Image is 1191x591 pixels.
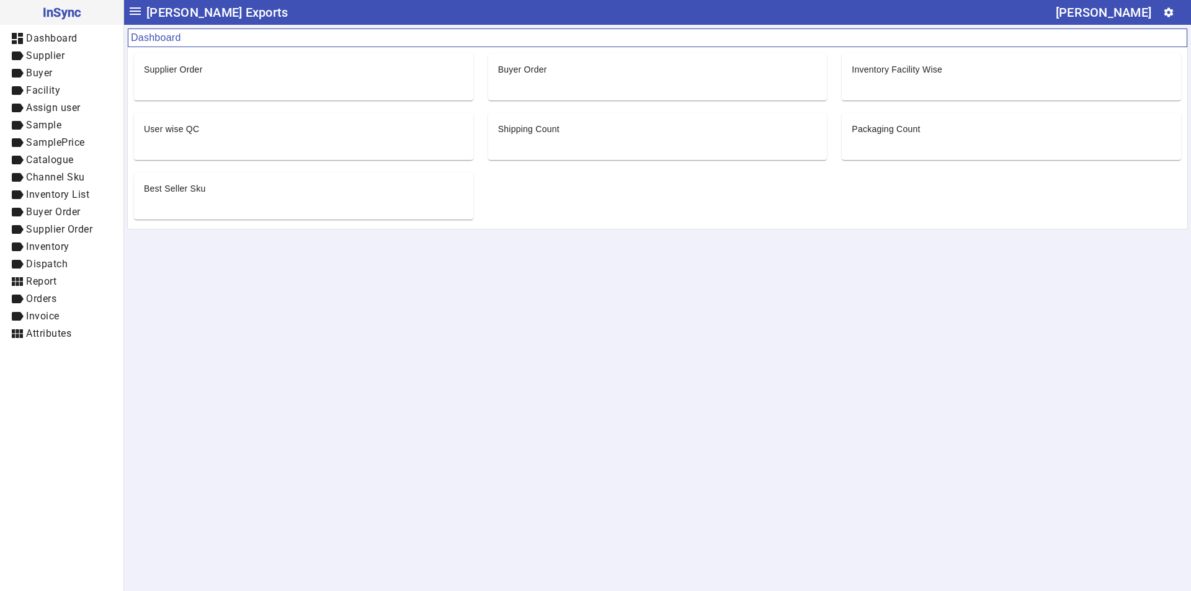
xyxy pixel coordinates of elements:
mat-icon: view_module [10,326,25,341]
div: [PERSON_NAME] [1056,2,1151,22]
mat-icon: label [10,48,25,63]
mat-icon: label [10,187,25,202]
mat-icon: label [10,205,25,220]
mat-icon: label [10,291,25,306]
mat-icon: dashboard [10,31,25,46]
span: Inventory List [26,189,89,200]
mat-icon: label [10,257,25,272]
span: Facility [26,84,60,96]
mat-icon: view_module [10,274,25,289]
span: Report [26,275,56,287]
mat-icon: label [10,239,25,254]
mat-icon: label [10,118,25,133]
span: Supplier [26,50,65,61]
mat-card-header: User wise QC [134,113,473,135]
mat-card-header: Shipping Count [488,113,827,135]
mat-icon: label [10,83,25,98]
span: Buyer Order [26,206,81,218]
span: Assign user [26,102,81,113]
span: Dispatch [26,258,68,270]
mat-icon: label [10,135,25,150]
span: Invoice [26,310,60,322]
mat-card-header: Buyer Order [488,53,827,76]
mat-icon: label [10,222,25,237]
span: Catalogue [26,154,74,166]
span: Orders [26,293,56,304]
mat-icon: settings [1163,7,1174,18]
span: Channel Sku [26,171,85,183]
span: Inventory [26,241,69,252]
span: Buyer [26,67,53,79]
mat-card-header: Packaging Count [842,113,1181,135]
span: [PERSON_NAME] Exports [146,2,288,22]
mat-icon: label [10,66,25,81]
mat-icon: label [10,153,25,167]
span: Sample [26,119,61,131]
mat-card-header: Dashboard [128,29,1187,47]
mat-card-header: Supplier Order [134,53,473,76]
mat-icon: label [10,100,25,115]
mat-icon: menu [128,4,143,19]
mat-card-header: Inventory Facility Wise [842,53,1181,76]
mat-card-header: Best Seller Sku [134,172,473,195]
mat-icon: label [10,170,25,185]
span: Attributes [26,327,71,339]
span: SamplePrice [26,136,85,148]
mat-icon: label [10,309,25,324]
span: Dashboard [26,32,78,44]
span: InSync [10,2,114,22]
span: Supplier Order [26,223,92,235]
